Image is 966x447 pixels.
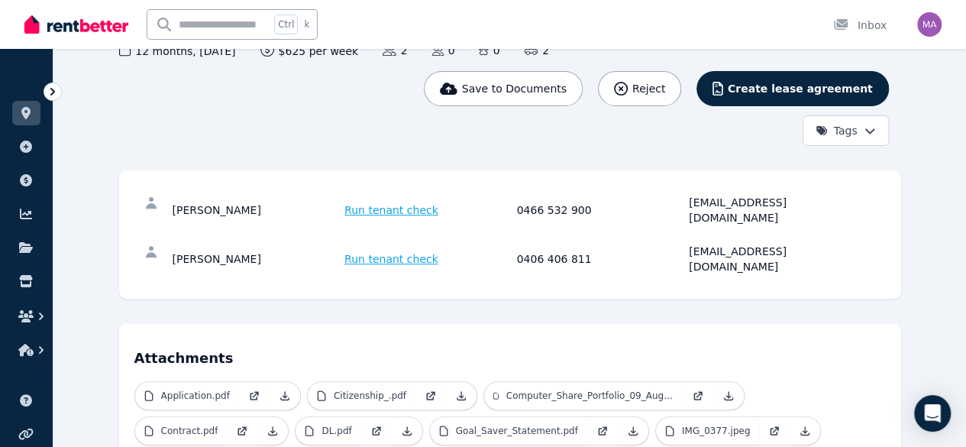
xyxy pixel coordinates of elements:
[257,417,288,445] a: Download Attachment
[917,12,942,37] img: Matthew
[424,71,583,106] button: Save to Documents
[415,382,446,410] a: Open in new Tab
[759,417,790,445] a: Open in new Tab
[506,390,674,402] p: Computer_Share_Portfolio_09_Aug_2025_09_37_05.pdf
[517,195,685,225] div: 0466 532 900
[432,43,455,58] span: 0
[135,382,239,410] a: Application.pdf
[119,43,236,59] span: 12 months , [DATE]
[914,395,951,432] div: Open Intercom Messenger
[239,382,270,410] a: Open in new Tab
[173,244,341,274] div: [PERSON_NAME]
[696,71,888,106] button: Create lease agreement
[344,202,438,218] span: Run tenant check
[713,382,744,410] a: Download Attachment
[383,43,407,58] span: 2
[587,417,618,445] a: Open in new Tab
[689,244,857,274] div: [EMAIL_ADDRESS][DOMAIN_NAME]
[344,251,438,267] span: Run tenant check
[632,81,665,96] span: Reject
[392,417,422,445] a: Download Attachment
[334,390,406,402] p: Citizenship_.pdf
[689,195,857,225] div: [EMAIL_ADDRESS][DOMAIN_NAME]
[173,195,341,225] div: [PERSON_NAME]
[683,382,713,410] a: Open in new Tab
[479,43,499,58] span: 0
[656,417,760,445] a: IMG_0377.jpeg
[525,43,549,58] span: 2
[598,71,681,106] button: Reject
[833,18,887,33] div: Inbox
[270,382,300,410] a: Download Attachment
[803,115,889,146] button: Tags
[227,417,257,445] a: Open in new Tab
[816,123,858,138] span: Tags
[308,382,415,410] a: Citizenship_.pdf
[728,81,873,96] span: Create lease agreement
[790,417,820,445] a: Download Attachment
[484,382,683,410] a: Computer_Share_Portfolio_09_Aug_2025_09_37_05.pdf
[321,425,351,437] p: DL.pdf
[430,417,587,445] a: Goal_Saver_Statement.pdf
[618,417,648,445] a: Download Attachment
[446,382,477,410] a: Download Attachment
[260,43,359,59] span: $625 per week
[462,81,567,96] span: Save to Documents
[682,425,751,437] p: IMG_0377.jpeg
[134,338,886,369] h4: Attachments
[296,417,360,445] a: DL.pdf
[361,417,392,445] a: Open in new Tab
[304,18,309,31] span: k
[24,13,128,36] img: RentBetter
[274,15,298,34] span: Ctrl
[161,425,218,437] p: Contract.pdf
[161,390,230,402] p: Application.pdf
[135,417,228,445] a: Contract.pdf
[456,425,578,437] p: Goal_Saver_Statement.pdf
[517,244,685,274] div: 0406 406 811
